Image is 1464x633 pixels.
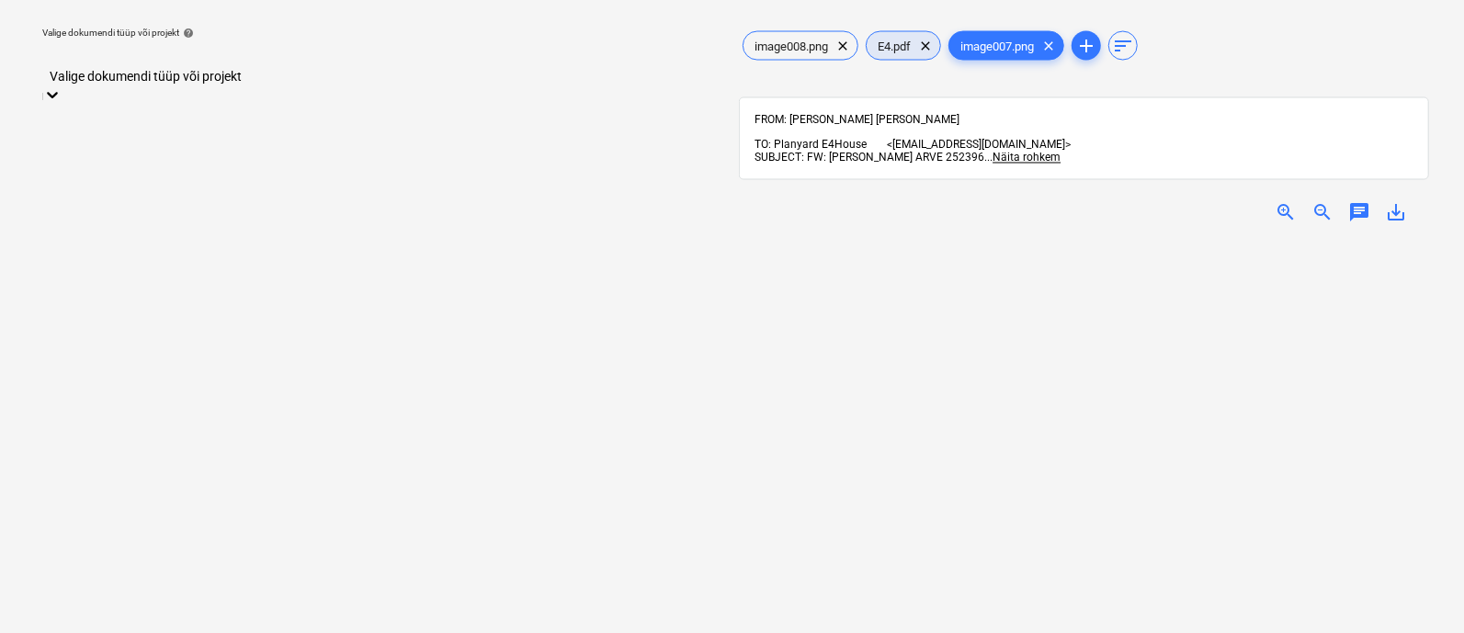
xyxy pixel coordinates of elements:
span: SUBJECT: FW: [PERSON_NAME] ARVE 252396 [755,152,984,164]
div: image007.png [948,31,1064,61]
span: image008.png [743,39,839,52]
span: zoom_out [1311,202,1333,224]
span: save_alt [1385,202,1407,224]
span: clear [832,35,854,57]
div: image008.png [743,31,858,61]
span: help [179,28,194,39]
span: image007.png [949,39,1045,52]
div: Valige dokumendi tüüp või projekt [42,27,717,39]
span: zoom_in [1275,202,1297,224]
span: ... [984,152,1061,164]
span: clear [914,35,936,57]
div: E4.pdf [866,31,941,61]
iframe: Chat Widget [1372,545,1464,633]
span: FROM: [PERSON_NAME] [PERSON_NAME] [755,113,959,126]
div: Vestlusvidin [1372,545,1464,633]
span: E4.pdf [867,39,922,52]
span: Näita rohkem [993,152,1061,164]
span: TO: Planyard E4House <[EMAIL_ADDRESS][DOMAIN_NAME]> [755,139,1071,152]
div: Valige dokumendi tüüp või projekt [50,69,476,84]
span: chat [1348,202,1370,224]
